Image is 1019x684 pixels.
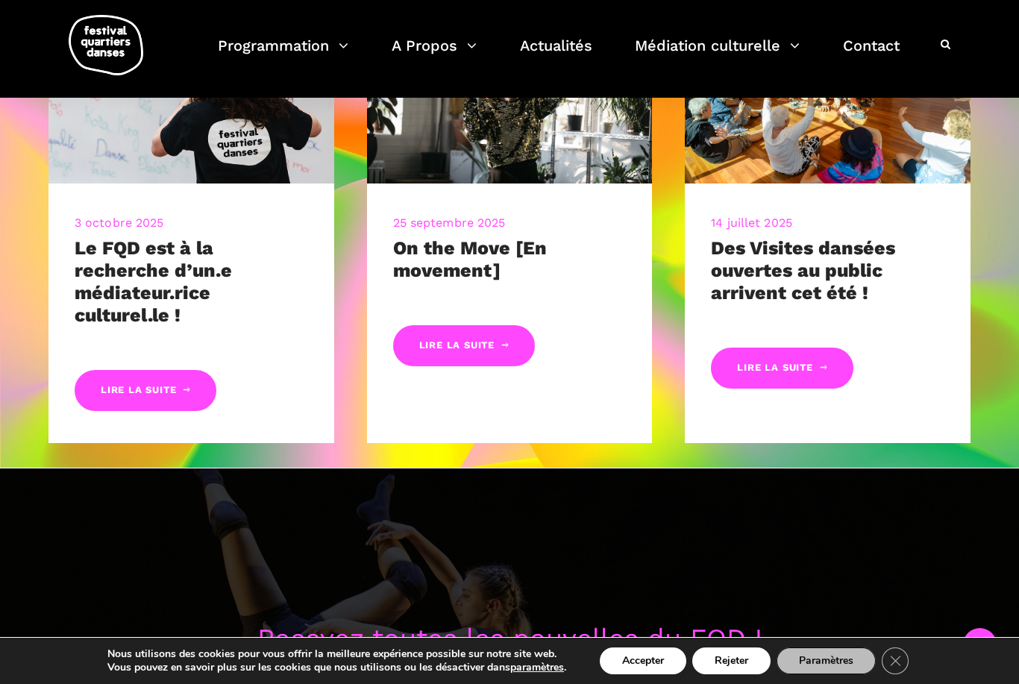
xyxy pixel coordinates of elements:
[520,33,592,77] a: Actualités
[75,237,232,326] a: Le FQD est à la recherche d’un.e médiateur.rice culturel.le !
[393,216,506,230] a: 25 septembre 2025
[711,348,853,389] a: Lire la suite
[882,647,909,674] button: Close GDPR Cookie Banner
[777,647,876,674] button: Paramètres
[843,33,900,77] a: Contact
[392,33,477,77] a: A Propos
[107,661,566,674] p: Vous pouvez en savoir plus sur les cookies que nous utilisons ou les désactiver dans .
[69,15,143,75] img: logo-fqd-med
[711,237,895,304] a: Des Visites dansées ouvertes au public arrivent cet été !
[393,325,535,366] a: Lire la suite
[600,647,686,674] button: Accepter
[393,237,547,281] a: On the Move [En movement]
[107,647,566,661] p: Nous utilisons des cookies pour vous offrir la meilleure expérience possible sur notre site web.
[711,216,792,230] a: 14 juillet 2025
[47,618,972,661] p: Recevez toutes les nouvelles du FQD !
[692,647,771,674] button: Rejeter
[635,33,800,77] a: Médiation culturelle
[510,661,564,674] button: paramètres
[75,370,216,411] a: Lire la suite
[218,33,348,77] a: Programmation
[75,216,163,230] a: 3 octobre 2025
